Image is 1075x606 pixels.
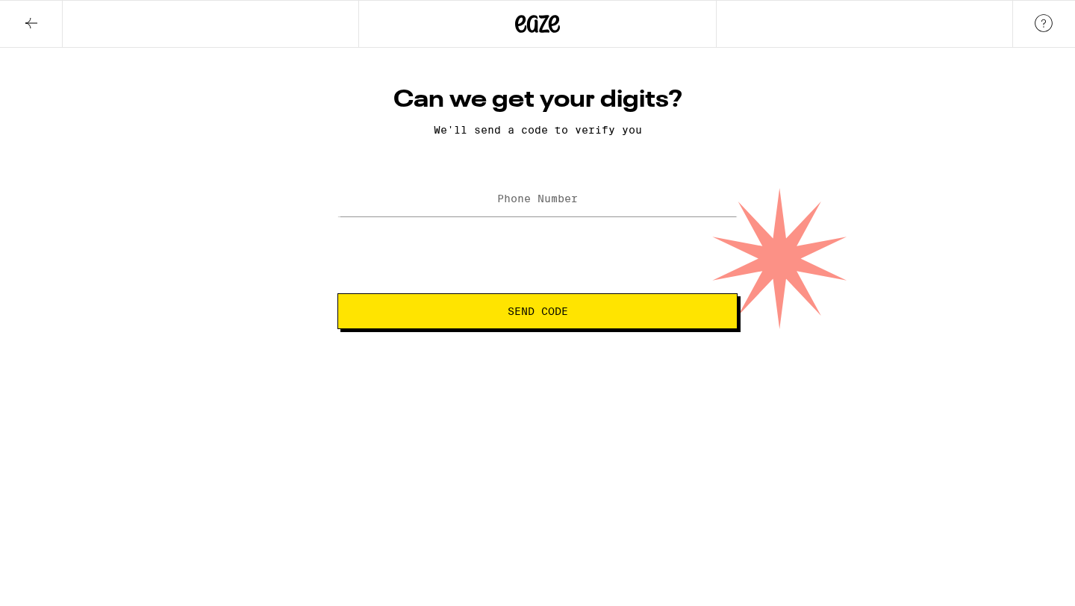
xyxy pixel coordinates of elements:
[337,183,738,216] input: Phone Number
[337,124,738,136] p: We'll send a code to verify you
[337,85,738,115] h1: Can we get your digits?
[508,306,568,316] span: Send Code
[337,293,738,329] button: Send Code
[497,193,578,204] label: Phone Number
